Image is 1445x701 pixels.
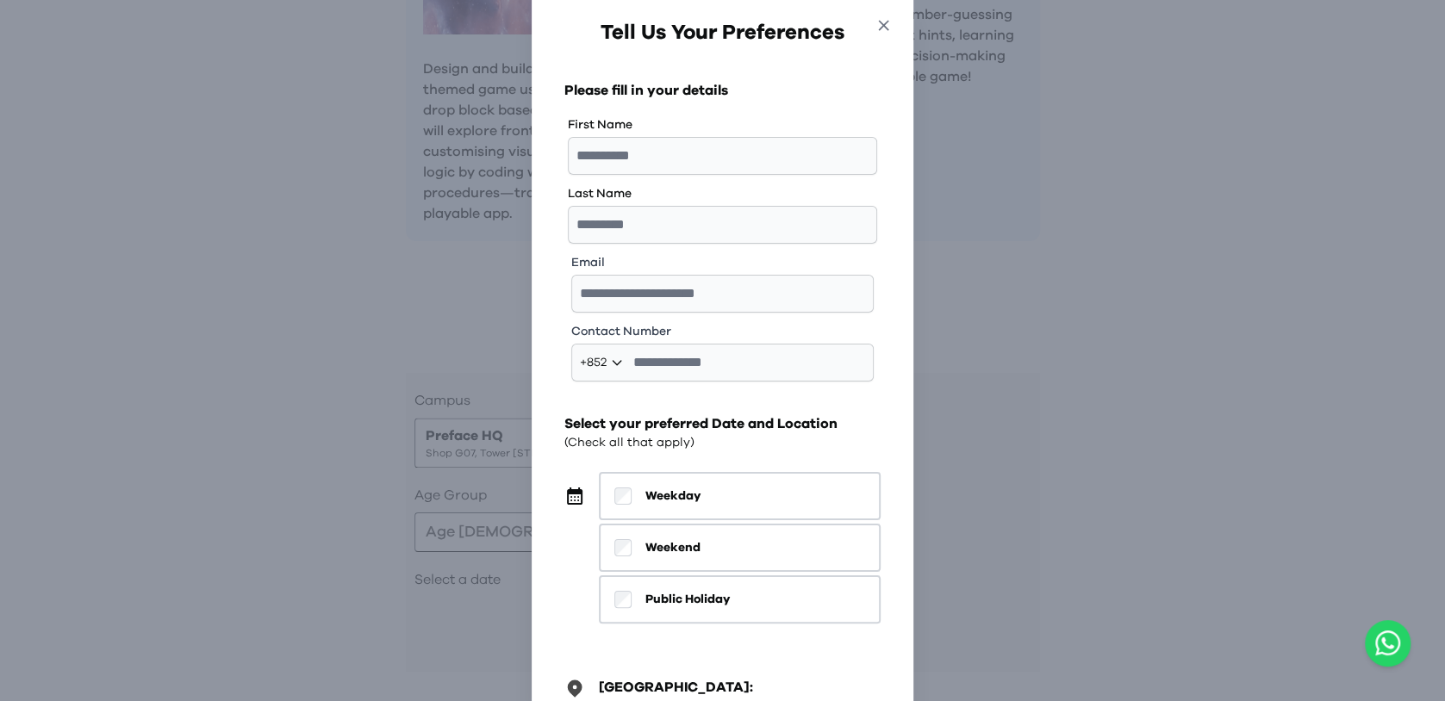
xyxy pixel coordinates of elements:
button: Public Holiday [599,575,881,623]
h1: Tell Us Your Preferences [564,17,881,48]
label: Contact Number [571,323,874,340]
h2: Please fill in your details [564,80,881,101]
button: Weekday [599,472,881,520]
button: Weekend [599,524,881,572]
label: Last Name [568,185,877,202]
label: First Name [568,116,877,133]
span: Weekday [645,487,701,505]
label: Email [571,254,874,271]
span: Weekend [645,539,701,556]
div: (Check all that apply) [564,434,881,452]
h3: [GEOGRAPHIC_DATA]: [599,677,753,698]
h2: Select your preferred Date and Location [564,413,881,434]
span: Public Holiday [645,591,730,608]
